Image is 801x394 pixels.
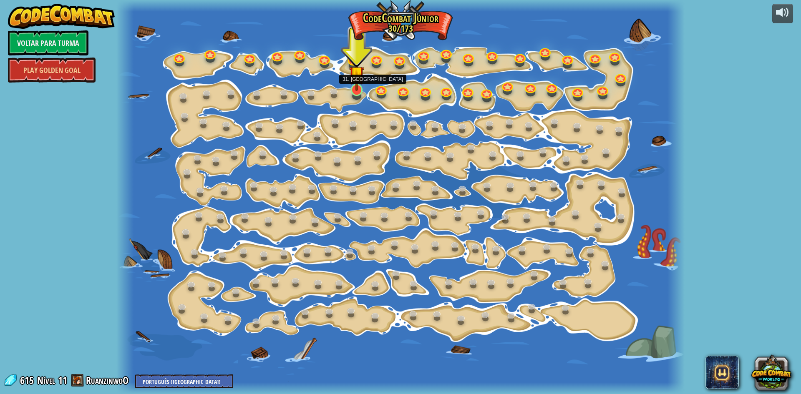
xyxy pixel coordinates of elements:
[37,374,55,387] span: Nível
[8,4,115,29] img: CodeCombat - Learn how to code by playing a game
[20,374,36,387] span: 615
[8,30,88,55] a: Voltar para Turma
[349,56,364,91] img: level-banner-started.png
[58,374,67,387] span: 11
[86,374,131,387] a: RuanzinwoO
[772,4,793,23] button: Ajuste o volume
[8,58,96,83] a: Play Golden Goal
